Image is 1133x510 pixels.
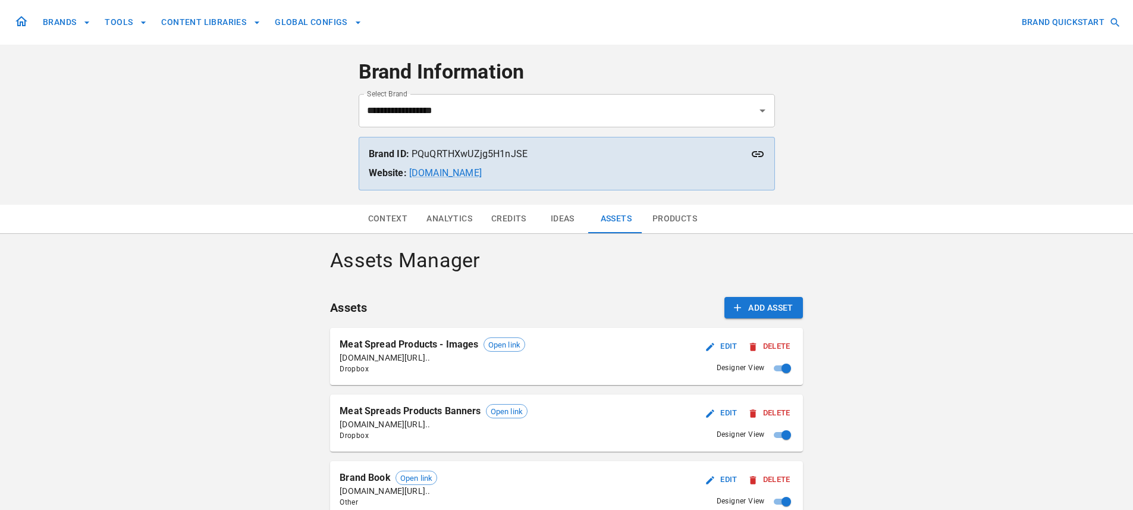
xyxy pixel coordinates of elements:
button: Open [754,102,771,119]
h4: Assets Manager [330,248,803,273]
span: Dropbox [340,430,528,442]
p: Meat Spread Products - Images [340,337,478,352]
button: Add Asset [724,297,803,319]
button: Products [643,205,707,233]
button: Assets [589,205,643,233]
span: Designer View [717,496,765,508]
button: Delete [746,337,793,356]
strong: Website: [369,167,407,179]
label: Select Brand [367,89,407,99]
button: GLOBAL CONFIGS [270,11,366,33]
p: [DOMAIN_NAME][URL].. [340,418,528,430]
span: Open link [484,339,525,351]
p: Brand Book [340,471,391,485]
button: Delete [746,404,793,423]
span: Other [340,497,437,509]
h4: Brand Information [359,60,775,85]
span: Open link [487,406,527,418]
p: Meat Spreads Products Banners [340,404,481,418]
button: Edit [703,471,741,489]
span: Open link [396,473,437,484]
button: BRANDS [38,11,95,33]
button: CONTENT LIBRARIES [156,11,265,33]
a: [DOMAIN_NAME] [409,167,482,179]
button: Context [359,205,418,233]
p: [DOMAIN_NAME][URL].. [340,352,525,364]
button: Analytics [417,205,482,233]
button: Delete [746,471,793,489]
span: Designer View [717,429,765,441]
button: Edit [703,337,741,356]
span: Designer View [717,362,765,374]
div: Open link [396,471,437,485]
span: Dropbox [340,364,525,376]
p: [DOMAIN_NAME][URL].. [340,485,437,497]
div: Open link [486,404,528,418]
button: Credits [482,205,536,233]
strong: Brand ID: [369,148,409,159]
h6: Assets [330,298,367,317]
div: Open link [484,337,525,352]
button: Edit [703,404,741,423]
button: BRAND QUICKSTART [1017,11,1123,33]
button: Ideas [536,205,589,233]
button: TOOLS [100,11,152,33]
p: PQuQRTHXwUZjg5H1nJSE [369,147,765,161]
